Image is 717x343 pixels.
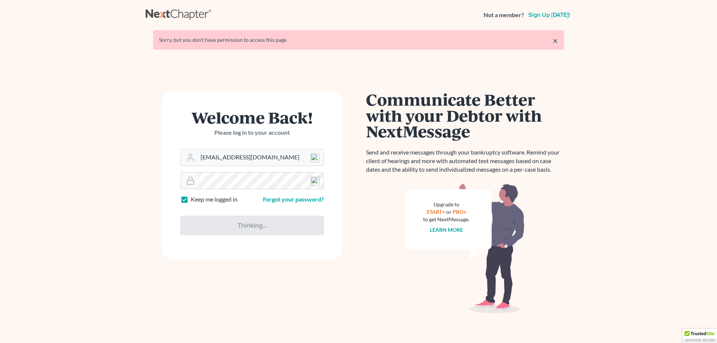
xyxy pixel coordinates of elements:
span: or [446,209,451,215]
a: Sign up [DATE]! [527,12,571,18]
p: Send and receive messages through your bankruptcy software. Remind your client of hearings and mo... [366,148,564,174]
label: Keep me logged in [191,195,238,204]
input: Email Address [198,149,323,166]
div: to get NextMessage. [423,216,469,223]
a: Forgot your password? [263,196,324,203]
h1: Communicate Better with your Debtor with NextMessage [366,91,564,139]
input: Thinking... [180,216,324,235]
img: npw-badge-icon-locked.svg [311,153,320,162]
img: npw-badge-icon-locked.svg [311,177,320,185]
a: Learn more [430,227,463,233]
img: nextmessage_bg-59042aed3d76b12b5cd301f8e5b87938c9018125f34e5fa2b7a6b67550977c72.svg [405,183,525,314]
a: × [553,36,558,45]
p: Please log in to your account [180,128,324,137]
a: PRO+ [453,209,466,215]
div: Sorry, but you don't have permission to access this page [159,36,558,44]
h1: Welcome Back! [180,109,324,125]
div: TrustedSite Certified [683,329,717,343]
a: START+ [426,209,445,215]
div: Upgrade to [423,201,469,208]
strong: Not a member? [484,11,524,19]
